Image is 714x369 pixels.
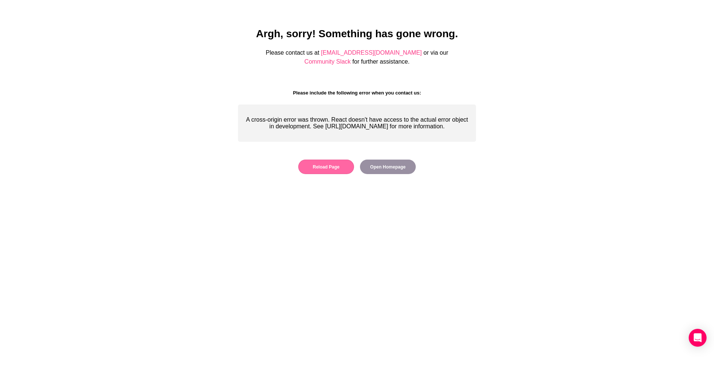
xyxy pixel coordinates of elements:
button: Reload Page [298,160,354,174]
div: Please contact us at or via our for further assistance. [238,48,476,66]
h2: Argh, sorry! Something has gone wrong. [238,28,476,40]
div: Please include the following error when you contact us: [238,90,476,96]
div: Open Intercom Messenger [689,329,707,347]
div: A cross-origin error was thrown. React doesn't have access to the actual error object in developm... [238,105,476,142]
a: Community Slack [305,58,351,65]
button: Open Homepage [360,160,416,174]
a: [EMAIL_ADDRESS][DOMAIN_NAME] [321,49,422,56]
